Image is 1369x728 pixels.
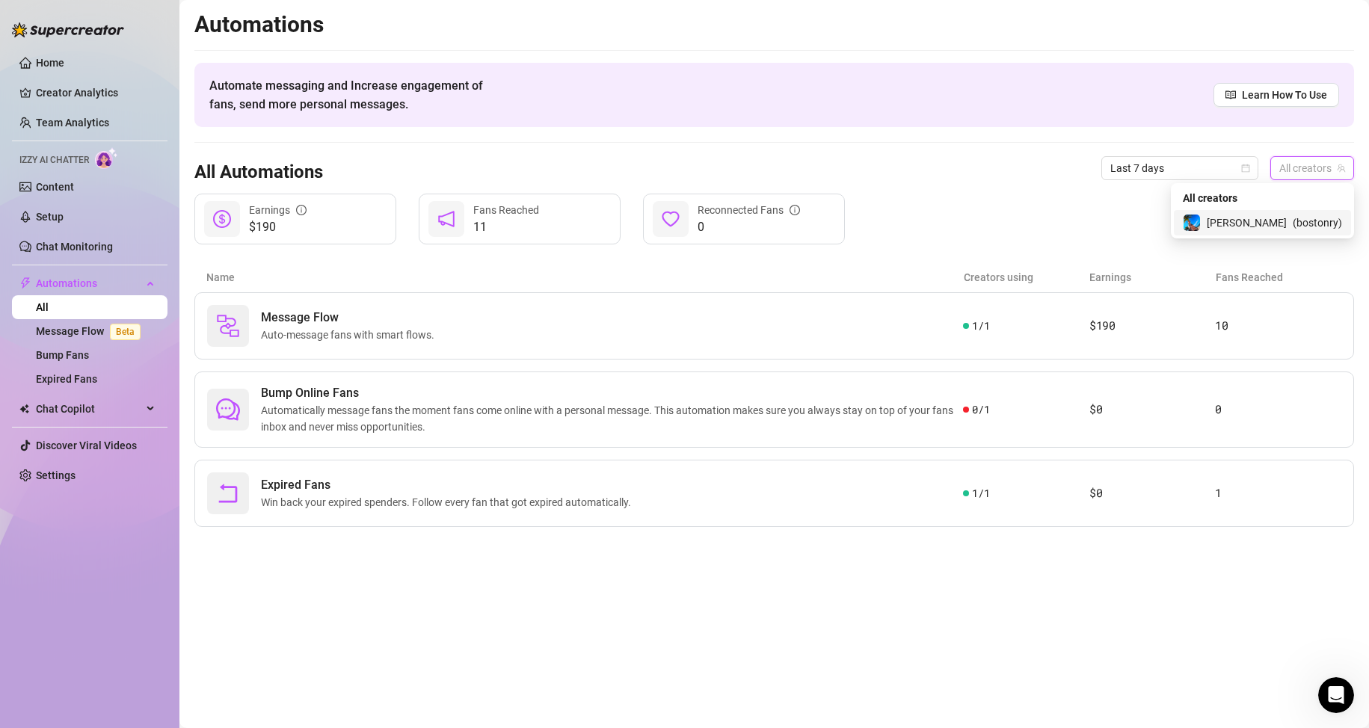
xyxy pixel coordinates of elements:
span: Fans Reached [473,204,539,216]
img: Chat Copilot [19,404,29,414]
div: 🌟 Book a demo with the team [31,364,250,380]
span: Learn How To Use [1242,87,1327,103]
span: Chat Copilot [36,397,142,421]
span: notification [437,210,455,228]
h3: All Automations [194,161,323,185]
span: team [1337,164,1346,173]
span: Win back your expired spenders. Follow every fan that got expired automatically. [261,494,637,510]
button: Messages [75,466,150,526]
span: 11 [473,218,539,236]
span: News [247,504,276,514]
article: 1 [1215,484,1341,502]
img: Profile image for Ella [31,236,61,266]
article: $190 [1089,317,1216,335]
div: We typically reply in a few hours [31,315,250,331]
span: calendar [1241,164,1250,173]
article: $0 [1089,401,1216,419]
div: Recent messageProfile image for EllaHi [PERSON_NAME] is now active on your account and ready to b... [15,201,284,280]
span: 0 [698,218,800,236]
span: Automatically message fans the moment fans come online with a personal message. This automation m... [261,402,963,435]
div: Send us a message [31,300,250,315]
a: Chat Monitoring [36,241,113,253]
span: All creators [1279,157,1345,179]
a: Discover Viral Videos [36,439,137,451]
span: Auto-message fans with smart flows. [261,327,440,343]
a: Creator Analytics [36,81,156,105]
a: Content [36,181,74,193]
img: svg%3e [216,314,240,338]
span: info-circle [790,205,800,215]
span: ( bostonry ) [1293,215,1342,231]
a: Expired Fans [36,373,97,385]
img: logo [30,28,147,52]
span: Beta [110,324,141,340]
span: All creators [1183,190,1237,206]
span: Expired Fans [261,476,637,494]
span: Automate messaging and Increase engagement of fans, send more personal messages. [209,76,497,114]
span: Bump Online Fans [261,384,963,402]
span: read [1225,90,1236,100]
span: Hi [PERSON_NAME] is now active on your account and ready to be turned on. Let me know if you need... [67,237,866,249]
img: logo-BBDzfeDw.svg [12,22,124,37]
div: • 21h ago [156,251,205,267]
h2: Automations [194,10,1354,39]
a: 🌟 Book a demo with the team [22,358,277,386]
a: All [36,301,49,313]
span: Help [175,504,199,514]
div: Super Mass, Dark Mode, Message Library & Bump Improvements [15,400,284,605]
a: Team Analytics [36,117,109,129]
span: [PERSON_NAME] [1207,215,1287,231]
a: Learn How To Use [1213,83,1339,107]
article: 10 [1215,317,1341,335]
article: 0 [1215,401,1341,419]
span: rollback [216,481,240,505]
span: comment [216,398,240,422]
button: Help [150,466,224,526]
span: heart [662,210,680,228]
div: Profile image for EllaHi [PERSON_NAME] is now active on your account and ready to be turned on. L... [16,223,283,279]
div: Recent message [31,214,268,229]
article: Creators using [964,269,1090,286]
iframe: Intercom live chat [1318,677,1354,713]
img: Ryan [1184,215,1200,231]
div: Send us a messageWe typically reply in a few hours [15,287,284,344]
a: Setup [36,211,64,223]
article: Earnings [1089,269,1216,286]
span: Messages [87,504,138,514]
img: Profile image for Ella [206,24,236,54]
div: [PERSON_NAME] [67,251,153,267]
a: Home [36,57,64,69]
button: News [224,466,299,526]
img: AI Chatter [95,147,118,169]
span: 0 / 1 [972,401,989,418]
article: $0 [1089,484,1216,502]
span: Last 7 days [1110,157,1249,179]
span: Automations [36,271,142,295]
p: How can we help? [30,157,269,182]
a: Settings [36,469,76,481]
span: $190 [249,218,307,236]
article: Name [206,269,964,286]
span: Izzy AI Chatter [19,153,89,167]
span: thunderbolt [19,277,31,289]
p: Hi [PERSON_NAME] 👋 [30,106,269,157]
div: Reconnected Fans [698,202,800,218]
a: Bump Fans [36,349,89,361]
span: 1 / 1 [972,485,989,502]
img: Profile image for Giselle [178,24,208,54]
span: Home [20,504,54,514]
img: Super Mass, Dark Mode, Message Library & Bump Improvements [16,401,283,505]
span: Message Flow [261,309,440,327]
span: 1 / 1 [972,318,989,334]
div: Profile image for Joe [235,24,265,54]
span: info-circle [296,205,307,215]
div: Earnings [249,202,307,218]
a: Message FlowBeta [36,325,147,337]
article: Fans Reached [1216,269,1342,286]
span: dollar [213,210,231,228]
